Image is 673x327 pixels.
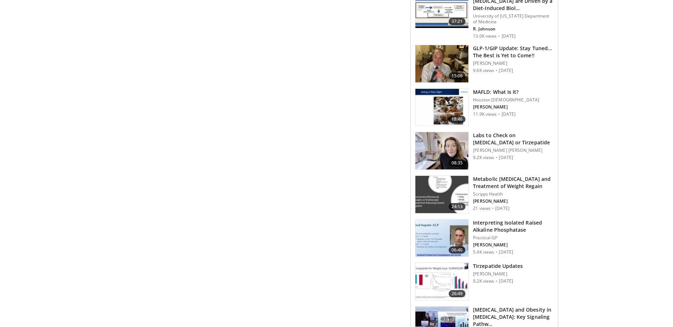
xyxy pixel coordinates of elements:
[415,89,468,126] img: 413dc738-b12d-4fd3-9105-56a13100a2ee.150x105_q85_crop-smart_upscale.jpg
[473,13,553,25] p: University of [US_STATE] Department of Medicine
[473,111,497,117] p: 11.9K views
[499,68,513,73] p: [DATE]
[473,104,539,110] p: [PERSON_NAME]
[498,111,500,117] div: ·
[498,33,500,39] div: ·
[415,220,468,257] img: 6a4ee52d-0f16-480d-a1b4-8187386ea2ed.150x105_q85_crop-smart_upscale.jpg
[473,278,494,284] p: 9.2K views
[415,88,553,126] a: 18:46 MAFLD: What Is It? Houston [DEMOGRAPHIC_DATA] [PERSON_NAME] 11.9K views · [DATE]
[473,242,553,248] p: [PERSON_NAME]
[415,175,553,213] a: 24:13 Metabolic [MEDICAL_DATA] and Treatment of Weight Regain Scripps Health [PERSON_NAME] 21 vie...
[496,155,497,160] div: ·
[473,198,553,204] p: [PERSON_NAME]
[449,159,466,167] span: 08:35
[449,290,466,297] span: 26:49
[473,235,553,241] p: Practical GP
[502,33,516,39] p: [DATE]
[473,26,553,32] p: R. Johnson
[473,148,553,153] p: [PERSON_NAME] [PERSON_NAME]
[415,219,553,257] a: 06:40 Interpreting Isolated Raised Alkaline Phosphatase Practical GP [PERSON_NAME] 5.4K views · [...
[449,18,466,25] span: 37:21
[415,176,468,213] img: c78967d7-524a-4066-aee3-cb01d11cc83a.150x105_q85_crop-smart_upscale.jpg
[449,203,466,210] span: 24:13
[496,68,497,73] div: ·
[473,45,553,59] h3: GLP-1/GIP Update: Stay Tuned... The Best is Yet to Come!!
[492,206,494,211] div: ·
[499,249,513,255] p: [DATE]
[496,278,497,284] div: ·
[473,88,539,96] h3: MAFLD: What Is It?
[415,263,553,300] a: 26:49 Tirzepatide Updates [PERSON_NAME] 9.2K views · [DATE]
[449,246,466,254] span: 06:40
[473,132,553,146] h3: Labs to Check on [MEDICAL_DATA] or Tirzepatide
[473,219,553,234] h3: Interpreting Isolated Raised Alkaline Phosphatase
[495,206,509,211] p: [DATE]
[473,68,494,73] p: 9.6K views
[473,175,553,190] h3: Metabolic [MEDICAL_DATA] and Treatment of Weight Regain
[473,155,494,160] p: 9.2K views
[449,116,466,123] span: 18:46
[473,191,553,197] p: Scripps Health
[415,45,468,82] img: 5685c73f-c468-4b34-bc26-a89a3dc2dd16.150x105_q85_crop-smart_upscale.jpg
[415,132,468,169] img: ae75f7e5-e621-4a3c-9172-9ac0a49a03ad.150x105_q85_crop-smart_upscale.jpg
[473,97,539,103] p: Houston [DEMOGRAPHIC_DATA]
[415,45,553,83] a: 15:06 GLP-1/GIP Update: Stay Tuned... The Best is Yet to Come!! [PERSON_NAME] 9.6K views · [DATE]
[473,263,523,270] h3: Tirzepatide Updates
[449,72,466,80] span: 15:06
[499,155,513,160] p: [DATE]
[415,263,468,300] img: 427d1383-ab89-434b-96e2-42dd17861ad8.150x105_q85_crop-smart_upscale.jpg
[496,249,497,255] div: ·
[499,278,513,284] p: [DATE]
[415,132,553,170] a: 08:35 Labs to Check on [MEDICAL_DATA] or Tirzepatide [PERSON_NAME] [PERSON_NAME] 9.2K views · [DATE]
[502,111,516,117] p: [DATE]
[473,206,491,211] p: 21 views
[473,249,494,255] p: 5.4K views
[473,61,553,66] p: [PERSON_NAME]
[473,33,497,39] p: 13.0K views
[473,271,523,277] p: [PERSON_NAME]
